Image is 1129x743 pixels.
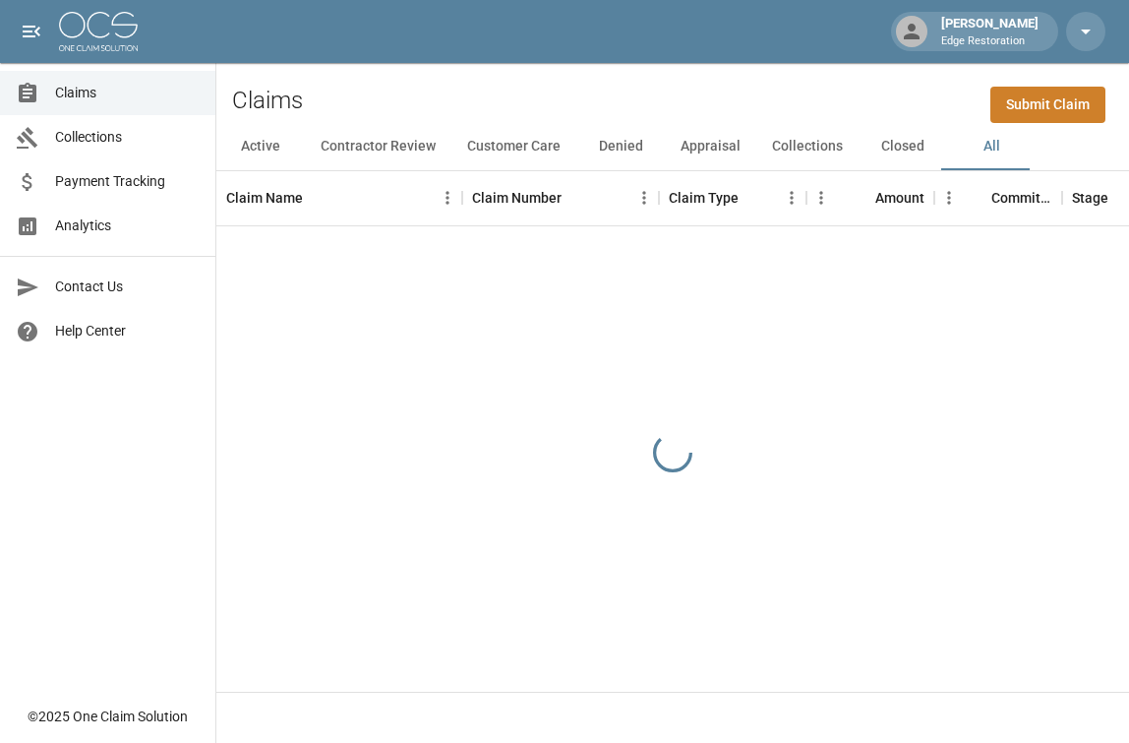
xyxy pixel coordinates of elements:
[964,184,991,212] button: Sort
[806,183,836,213] button: Menu
[941,33,1039,50] p: Edge Restoration
[756,123,859,170] button: Collections
[659,170,806,225] div: Claim Type
[665,123,756,170] button: Appraisal
[934,170,1062,225] div: Committed Amount
[226,170,303,225] div: Claim Name
[305,123,451,170] button: Contractor Review
[848,184,875,212] button: Sort
[451,123,576,170] button: Customer Care
[28,707,188,726] div: © 2025 One Claim Solution
[859,123,947,170] button: Closed
[1072,170,1108,225] div: Stage
[629,183,659,213] button: Menu
[433,183,462,213] button: Menu
[55,83,200,103] span: Claims
[55,277,200,297] span: Contact Us
[875,170,924,225] div: Amount
[216,170,462,225] div: Claim Name
[55,127,200,148] span: Collections
[576,123,665,170] button: Denied
[462,170,659,225] div: Claim Number
[216,123,305,170] button: Active
[216,123,1129,170] div: dynamic tabs
[669,170,739,225] div: Claim Type
[12,12,51,51] button: open drawer
[777,183,806,213] button: Menu
[59,12,138,51] img: ocs-logo-white-transparent.png
[472,170,562,225] div: Claim Number
[947,123,1036,170] button: All
[55,321,200,341] span: Help Center
[562,184,589,212] button: Sort
[232,87,303,115] h2: Claims
[55,216,200,236] span: Analytics
[806,170,934,225] div: Amount
[990,87,1105,123] a: Submit Claim
[55,171,200,192] span: Payment Tracking
[303,184,330,212] button: Sort
[933,14,1046,49] div: [PERSON_NAME]
[739,184,766,212] button: Sort
[991,170,1052,225] div: Committed Amount
[934,183,964,213] button: Menu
